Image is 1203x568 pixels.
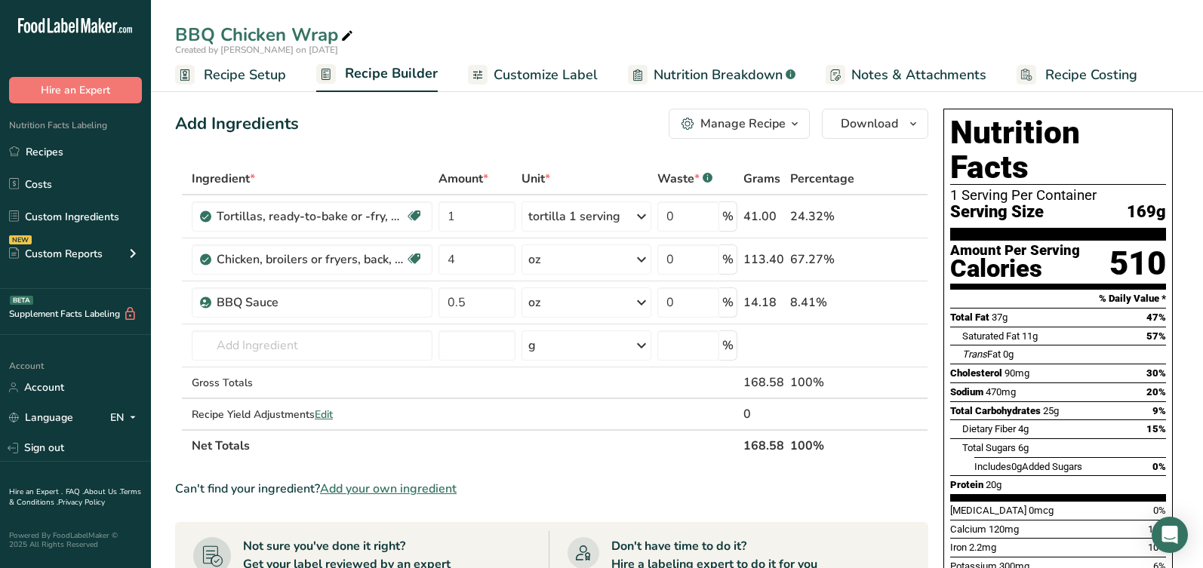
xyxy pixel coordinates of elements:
span: 470mg [986,386,1016,398]
span: 9% [1152,405,1166,416]
span: Unit [522,170,550,188]
div: 510 [1109,244,1166,284]
span: 169g [1127,203,1166,222]
div: tortilla 1 serving [528,207,620,226]
div: 168.58 [743,373,784,391]
span: Calcium [950,523,986,535]
div: oz [528,250,540,269]
span: 6g [1018,442,1029,453]
div: Can't find your ingredient? [175,480,928,498]
span: Saturated Fat [962,330,1020,342]
div: EN [110,409,142,427]
div: BBQ Sauce [217,293,405,312]
span: 20% [1146,386,1166,398]
span: Protein [950,479,983,490]
span: Add your own ingredient [320,480,457,498]
span: Notes & Attachments [851,65,986,85]
a: Notes & Attachments [826,58,986,92]
span: Total Sugars [962,442,1016,453]
span: Amount [438,170,488,188]
button: Manage Recipe [669,109,810,139]
div: 14.18 [743,293,784,312]
div: Manage Recipe [700,115,786,133]
span: 0g [1011,461,1022,472]
div: Calories [950,258,1080,280]
a: Hire an Expert . [9,487,63,497]
span: Edit [315,407,333,422]
div: 113.40 [743,250,784,269]
span: 10% [1148,523,1166,535]
div: Powered By FoodLabelMaker © 2025 All Rights Reserved [9,531,142,549]
div: Open Intercom Messenger [1152,517,1188,553]
div: 100% [790,373,857,391]
a: Language [9,404,73,431]
span: 0% [1152,461,1166,472]
div: Waste [657,170,712,188]
div: 24.32% [790,207,857,226]
div: BBQ Chicken Wrap [175,21,356,48]
a: FAQ . [66,487,84,497]
div: 0 [743,405,784,423]
span: Dietary Fiber [962,423,1016,434]
div: Tortillas, ready-to-bake or -fry, whole wheat [217,207,405,226]
i: Trans [962,348,987,360]
span: 0mcg [1029,505,1054,516]
span: Grams [743,170,780,188]
span: Includes Added Sugars [974,461,1082,472]
div: 1 Serving Per Container [950,188,1166,203]
a: About Us . [84,487,120,497]
span: Total Fat [950,312,989,323]
span: [MEDICAL_DATA] [950,505,1026,516]
span: Iron [950,542,967,553]
input: Add Ingredient [192,330,432,361]
span: 15% [1146,423,1166,434]
span: 37g [992,312,1008,323]
div: BETA [10,296,33,305]
span: Created by [PERSON_NAME] on [DATE] [175,44,338,56]
span: 0% [1153,505,1166,516]
span: 20g [986,479,1001,490]
a: Nutrition Breakdown [628,58,795,92]
div: g [528,336,536,355]
span: 10% [1148,542,1166,553]
span: 25g [1043,405,1059,416]
span: 90mg [1005,367,1029,379]
div: 8.41% [790,293,857,312]
button: Download [822,109,928,139]
div: oz [528,293,540,312]
a: Privacy Policy [58,497,105,508]
span: Ingredient [192,170,255,188]
h1: Nutrition Facts [950,115,1166,185]
th: 100% [787,429,860,461]
span: Download [841,115,898,133]
a: Customize Label [468,58,598,92]
div: Custom Reports [9,246,103,262]
a: Recipe Builder [316,57,438,93]
div: 67.27% [790,250,857,269]
span: Recipe Builder [345,63,438,84]
div: Amount Per Serving [950,244,1080,258]
a: Recipe Costing [1017,58,1137,92]
div: Chicken, broilers or fryers, back, meat and skin, raw [217,250,405,269]
section: % Daily Value * [950,290,1166,308]
a: Terms & Conditions . [9,487,141,508]
span: 11g [1022,330,1038,342]
span: 2.2mg [969,542,996,553]
span: Fat [962,348,1001,360]
span: 4g [1018,423,1029,434]
span: 120mg [989,523,1019,535]
div: NEW [9,235,32,244]
span: Customize Label [494,65,598,85]
th: 168.58 [740,429,787,461]
span: Recipe Costing [1045,65,1137,85]
div: Add Ingredients [175,112,299,137]
div: 41.00 [743,207,784,226]
span: Recipe Setup [204,65,286,85]
span: Cholesterol [950,367,1002,379]
div: Gross Totals [192,375,432,391]
span: 30% [1146,367,1166,379]
span: Total Carbohydrates [950,405,1041,416]
span: 47% [1146,312,1166,323]
span: 0g [1003,348,1014,360]
th: Net Totals [189,429,740,461]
